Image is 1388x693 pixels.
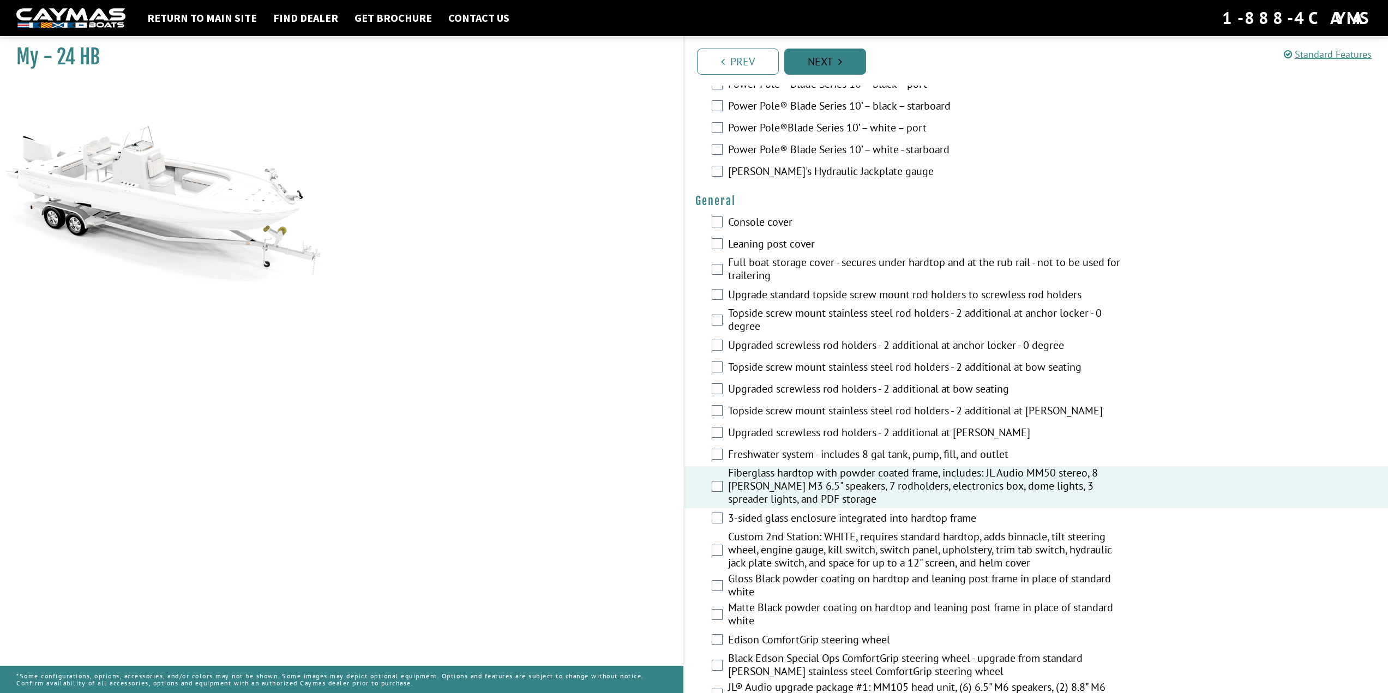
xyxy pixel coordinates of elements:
[728,256,1124,285] label: Full boat storage cover - secures under hardtop and at the rub rail - not to be used for trailering
[728,404,1124,420] label: Topside screw mount stainless steel rod holders - 2 additional at [PERSON_NAME]
[268,11,344,25] a: Find Dealer
[728,306,1124,335] label: Topside screw mount stainless steel rod holders - 2 additional at anchor locker - 0 degree
[16,45,656,69] h1: My - 24 HB
[697,49,779,75] a: Prev
[695,194,1378,208] h4: General
[728,382,1124,398] label: Upgraded screwless rod holders - 2 additional at bow seating
[728,652,1124,680] label: Black Edson Special Ops ComfortGrip steering wheel - upgrade from standard [PERSON_NAME] stainles...
[784,49,866,75] a: Next
[443,11,515,25] a: Contact Us
[349,11,437,25] a: Get Brochure
[728,237,1124,253] label: Leaning post cover
[728,601,1124,630] label: Matte Black powder coating on hardtop and leaning post frame in place of standard white
[728,215,1124,231] label: Console cover
[728,99,1124,115] label: Power Pole® Blade Series 10’ – black – starboard
[728,572,1124,601] label: Gloss Black powder coating on hardtop and leaning post frame in place of standard white
[728,360,1124,376] label: Topside screw mount stainless steel rod holders - 2 additional at bow seating
[728,339,1124,354] label: Upgraded screwless rod holders - 2 additional at anchor locker - 0 degree
[728,426,1124,442] label: Upgraded screwless rod holders - 2 additional at [PERSON_NAME]
[728,165,1124,180] label: [PERSON_NAME]'s Hydraulic Jackplate gauge
[1284,48,1372,61] a: Standard Features
[728,633,1124,649] label: Edison ComfortGrip steering wheel
[728,466,1124,508] label: Fiberglass hardtop with powder coated frame, includes: JL Audio MM50 stereo, 8 [PERSON_NAME] M3 6...
[728,511,1124,527] label: 3-sided glass enclosure integrated into hardtop frame
[142,11,262,25] a: Return to main site
[1222,6,1372,30] div: 1-888-4CAYMAS
[16,8,125,28] img: white-logo-c9c8dbefe5ff5ceceb0f0178aa75bf4bb51f6bca0971e226c86eb53dfe498488.png
[728,448,1124,463] label: Freshwater system - includes 8 gal tank, pump, fill, and outlet
[16,667,667,692] p: *Some configurations, options, accessories, and/or colors may not be shown. Some images may depic...
[728,288,1124,304] label: Upgrade standard topside screw mount rod holders to screwless rod holders
[728,530,1124,572] label: Custom 2nd Station: WHITE, requires standard hardtop, adds binnacle, tilt steering wheel, engine ...
[728,121,1124,137] label: Power Pole®Blade Series 10’ – white – port
[728,143,1124,159] label: Power Pole® Blade Series 10’ – white - starboard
